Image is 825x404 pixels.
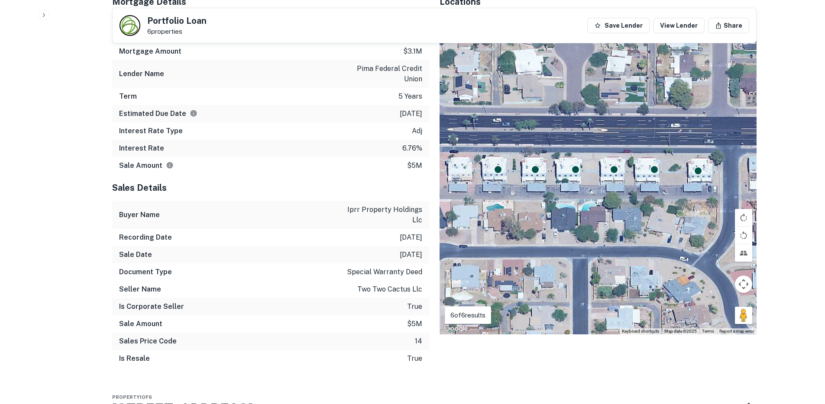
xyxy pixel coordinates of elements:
button: Keyboard shortcuts [622,328,659,334]
a: Report a map error [719,329,754,333]
p: true [407,353,422,364]
p: pima federal credit union [344,64,422,84]
h6: Term [119,91,137,102]
h5: Portfolio Loan [147,16,207,25]
p: adj [412,126,422,136]
p: two two cactus llc [357,284,422,295]
p: [DATE] [400,250,422,260]
h6: Estimated Due Date [119,109,197,119]
h6: Sale Date [119,250,152,260]
p: iprr property holdings llc [344,205,422,225]
iframe: Chat Widget [782,307,825,349]
p: special warranty deed [347,267,422,277]
h6: Lender Name [119,69,164,79]
button: Rotate map clockwise [735,209,752,226]
h6: Is Corporate Seller [119,301,184,312]
a: Open this area in Google Maps (opens a new window) [442,323,470,334]
h5: Sales Details [112,181,429,194]
p: 6.76% [402,143,422,154]
h6: Interest Rate Type [119,126,183,136]
p: [DATE] [400,232,422,243]
button: Save Lender [587,18,650,33]
p: [DATE] [400,109,422,119]
p: 6 properties [147,28,207,35]
h6: Is Resale [119,353,150,364]
p: 14 [415,336,422,346]
h6: Sale Amount [119,319,162,329]
p: 6 of 6 results [450,310,485,321]
h6: Buyer Name [119,210,160,220]
svg: Estimate is based on a standard schedule for this type of loan. [190,109,197,117]
p: $5m [407,160,422,171]
h6: Interest Rate [119,143,164,154]
button: Map camera controls [735,276,752,293]
button: Drag Pegman onto the map to open Street View [735,307,752,324]
p: 5 years [398,91,422,102]
h6: Seller Name [119,284,161,295]
p: true [407,301,422,312]
p: $5m [407,319,422,329]
h6: Recording Date [119,232,172,243]
span: Map data ©2025 [664,329,697,333]
button: Share [708,18,749,33]
span: Property 1 of 6 [112,394,152,400]
h6: Sales Price Code [119,336,177,346]
h6: Mortgage Amount [119,46,181,57]
svg: The values displayed on the website are for informational purposes only and may be reported incor... [166,161,174,169]
p: $3.1m [403,46,422,57]
a: View Lender [653,18,705,33]
h6: Document Type [119,267,172,277]
img: Google [442,323,470,334]
button: Tilt map [735,244,752,262]
button: Rotate map counterclockwise [735,227,752,244]
h6: Sale Amount [119,160,174,171]
a: Terms (opens in new tab) [702,329,714,333]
